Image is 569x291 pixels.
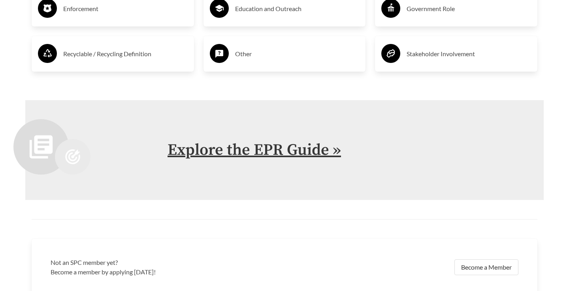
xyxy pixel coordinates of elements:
[454,259,518,275] a: Become a Member
[51,258,280,267] h3: Not an SPC member yet?
[407,2,531,15] h3: Government Role
[51,267,280,277] p: Become a member by applying [DATE]!
[235,48,360,60] h3: Other
[63,48,188,60] h3: Recyclable / Recycling Definition
[63,2,188,15] h3: Enforcement
[168,140,341,160] a: Explore the EPR Guide »
[235,2,360,15] h3: Education and Outreach
[407,48,531,60] h3: Stakeholder Involvement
